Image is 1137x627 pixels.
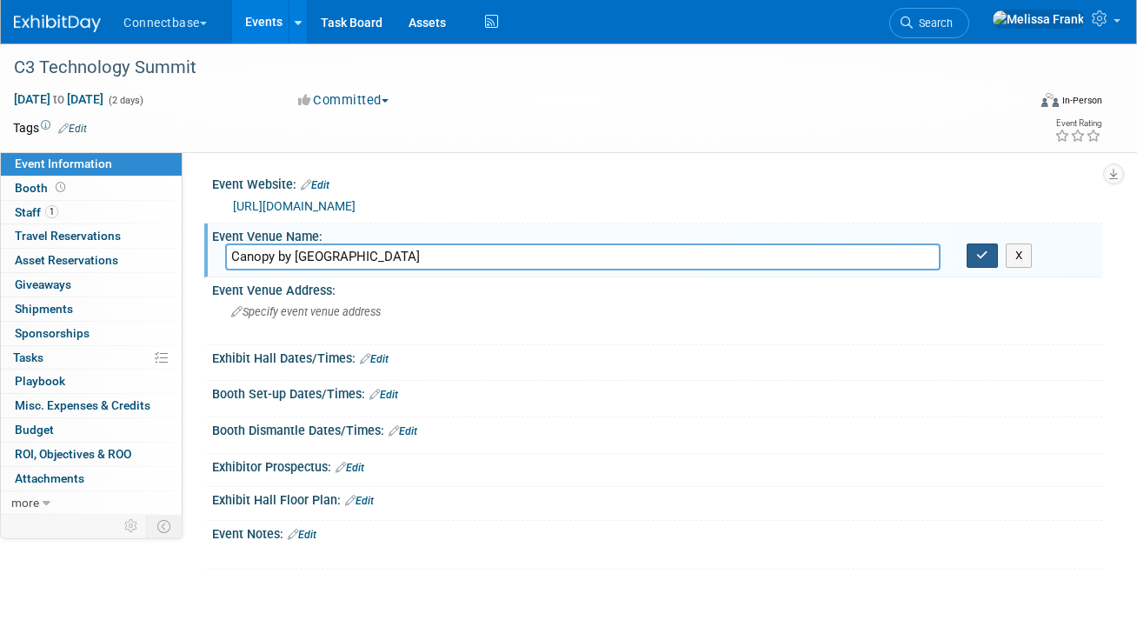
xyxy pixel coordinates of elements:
a: [URL][DOMAIN_NAME] [233,199,356,213]
a: Event Information [1,152,182,176]
a: Shipments [1,297,182,321]
a: Edit [389,425,417,437]
a: Playbook [1,370,182,393]
div: Event Notes: [212,521,1102,544]
span: Sponsorships [15,326,90,340]
a: Giveaways [1,273,182,297]
span: Budget [15,423,54,437]
span: Misc. Expenses & Credits [15,398,150,412]
a: Booth [1,177,182,200]
span: Asset Reservations [15,253,118,267]
span: Specify event venue address [231,305,381,318]
a: Edit [336,462,364,474]
td: Personalize Event Tab Strip [116,515,147,537]
div: Exhibitor Prospectus: [212,454,1102,477]
div: Booth Dismantle Dates/Times: [212,417,1102,440]
div: Exhibit Hall Dates/Times: [212,345,1102,368]
td: Tags [13,119,87,137]
a: Edit [288,529,316,541]
button: X [1006,243,1033,268]
span: Booth [15,181,69,195]
img: Format-Inperson.png [1041,93,1059,107]
span: Staff [15,205,58,219]
span: Giveaways [15,277,71,291]
span: 1 [45,205,58,218]
span: Booth not reserved yet [52,181,69,194]
a: more [1,491,182,515]
a: Edit [345,495,374,507]
span: Event Information [15,157,112,170]
td: Toggle Event Tabs [147,515,183,537]
a: Edit [58,123,87,135]
div: Event Venue Address: [212,277,1102,299]
span: [DATE] [DATE] [13,91,104,107]
a: Asset Reservations [1,249,182,272]
span: more [11,496,39,510]
span: Search [913,17,953,30]
button: Committed [292,91,396,110]
a: Attachments [1,467,182,490]
span: (2 days) [107,95,143,106]
a: Tasks [1,346,182,370]
a: Edit [360,353,389,365]
a: ROI, Objectives & ROO [1,443,182,466]
a: Search [889,8,969,38]
span: Playbook [15,374,65,388]
span: Tasks [13,350,43,364]
div: Event Format [942,90,1102,117]
img: Melissa Frank [992,10,1085,29]
div: Event Website: [212,171,1102,194]
div: Booth Set-up Dates/Times: [212,381,1102,404]
div: C3 Technology Summit [8,52,1009,83]
a: Sponsorships [1,322,182,345]
a: Edit [369,389,398,401]
a: Misc. Expenses & Credits [1,394,182,417]
span: to [50,92,67,106]
a: Travel Reservations [1,224,182,248]
span: ROI, Objectives & ROO [15,447,131,461]
span: Attachments [15,471,84,485]
span: Travel Reservations [15,229,121,243]
div: Event Rating [1054,119,1101,128]
div: In-Person [1061,94,1102,107]
div: Exhibit Hall Floor Plan: [212,487,1102,510]
div: Event Venue Name: [212,223,1102,245]
a: Staff1 [1,201,182,224]
a: Edit [301,179,329,191]
img: ExhibitDay [14,15,101,32]
span: Shipments [15,302,73,316]
a: Budget [1,418,182,442]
